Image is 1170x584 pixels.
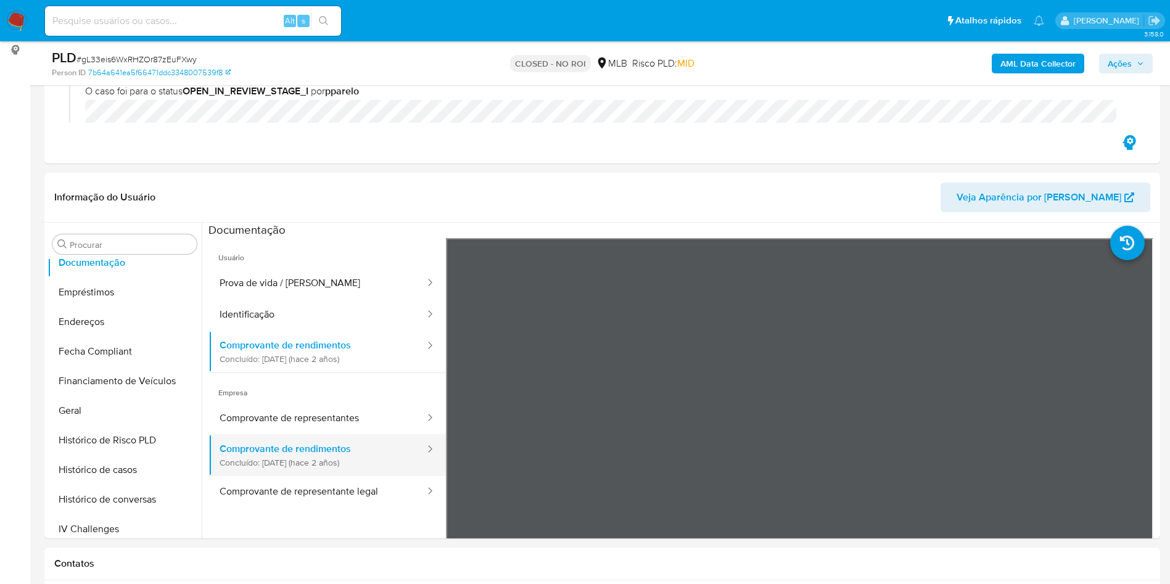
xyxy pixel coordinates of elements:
a: 7b64a641ea5f66471ddc3348007539f8 [88,67,231,78]
span: MID [677,56,694,70]
span: O caso foi para o status por [85,84,1131,98]
p: CLOSED - NO ROI [510,55,591,72]
span: Ações [1108,54,1132,73]
div: MLB [596,57,627,70]
h1: Informação do Usuário [54,191,155,204]
span: # gL33eis6WxRHZOr87zEuFXwy [76,53,197,65]
b: AML Data Collector [1000,54,1076,73]
button: Histórico de conversas [47,485,202,514]
span: Atalhos rápidos [955,14,1021,27]
button: Ações [1099,54,1153,73]
b: PLD [52,47,76,67]
a: Notificações [1034,15,1044,26]
a: Sair [1148,14,1161,27]
b: pparelo [325,84,359,98]
button: search-icon [311,12,336,30]
h1: Contatos [54,557,1150,570]
button: Empréstimos [47,278,202,307]
button: Procurar [57,239,67,249]
span: s [302,15,305,27]
button: AML Data Collector [992,54,1084,73]
input: Pesquise usuários ou casos... [45,13,341,29]
button: Geral [47,396,202,426]
button: Veja Aparência por [PERSON_NAME] [941,183,1150,212]
button: Endereços [47,307,202,337]
p: magno.ferreira@mercadopago.com.br [1074,15,1143,27]
span: Risco PLD: [632,57,694,70]
button: Histórico de casos [47,455,202,485]
button: Financiamento de Veículos [47,366,202,396]
span: Alt [285,15,295,27]
span: 3.158.0 [1144,29,1164,39]
b: Person ID [52,67,86,78]
button: Histórico de Risco PLD [47,426,202,455]
button: Fecha Compliant [47,337,202,366]
input: Procurar [70,239,192,250]
span: Veja Aparência por [PERSON_NAME] [957,183,1121,212]
button: IV Challenges [47,514,202,544]
button: Documentação [47,248,202,278]
b: OPEN_IN_REVIEW_STAGE_I [183,84,308,98]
